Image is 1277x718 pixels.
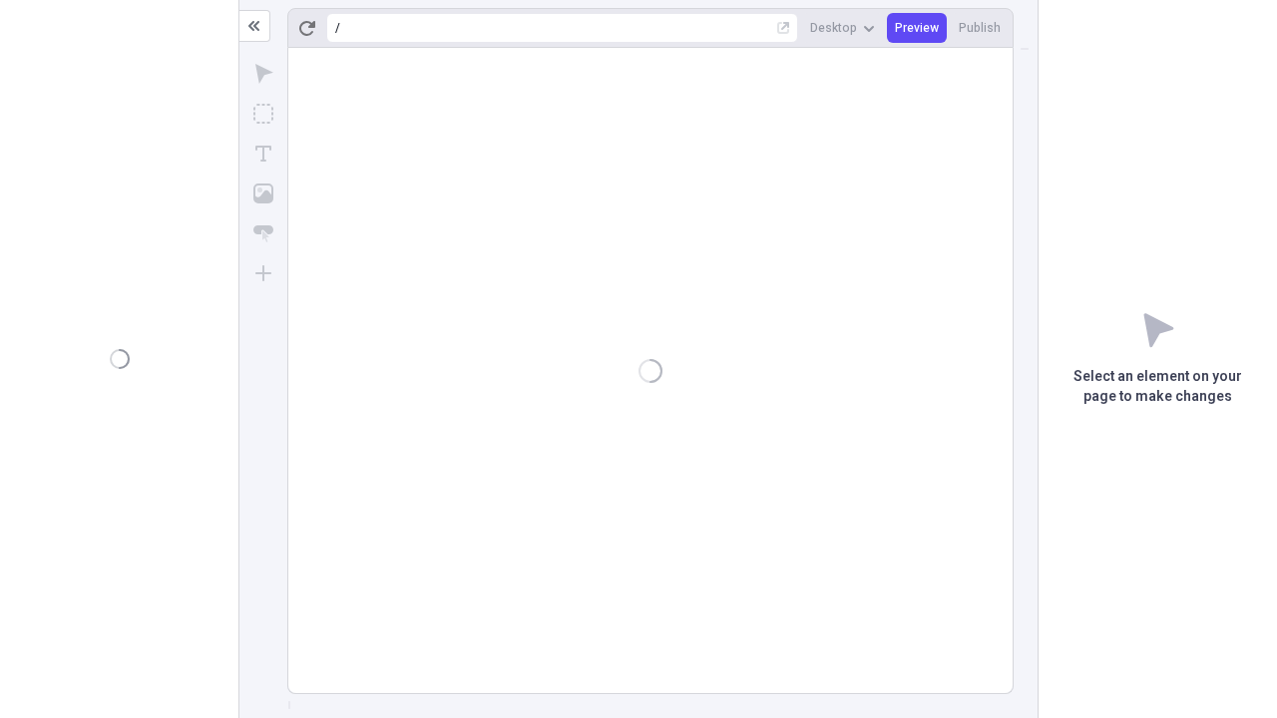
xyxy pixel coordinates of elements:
button: Image [245,176,281,211]
button: Desktop [802,13,883,43]
span: Desktop [810,20,857,36]
span: Publish [959,20,1001,36]
button: Publish [951,13,1009,43]
div: / [335,20,340,36]
button: Text [245,136,281,172]
button: Box [245,96,281,132]
button: Preview [887,13,947,43]
span: Preview [895,20,939,36]
button: Button [245,215,281,251]
p: Select an element on your page to make changes [1039,367,1277,407]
